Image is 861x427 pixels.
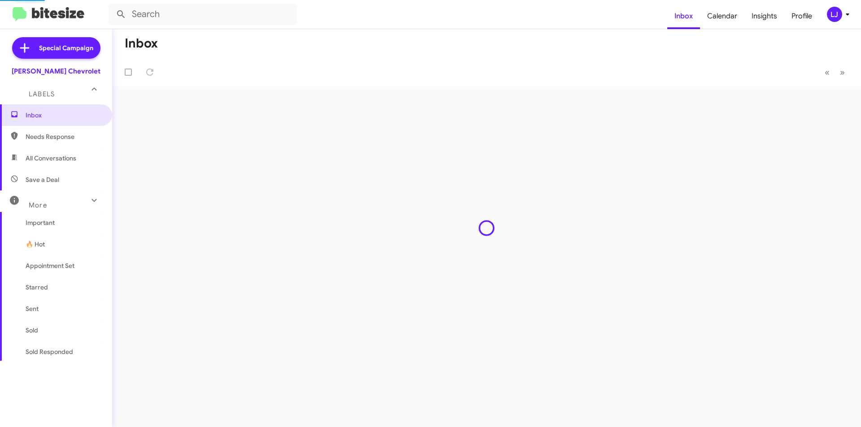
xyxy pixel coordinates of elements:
[26,154,76,163] span: All Conversations
[12,67,100,76] div: [PERSON_NAME] Chevrolet
[827,7,842,22] div: LJ
[744,3,784,29] a: Insights
[784,3,819,29] a: Profile
[125,36,158,51] h1: Inbox
[26,347,73,356] span: Sold Responded
[29,90,55,98] span: Labels
[667,3,700,29] a: Inbox
[840,67,845,78] span: »
[26,240,45,249] span: 🔥 Hot
[26,261,74,270] span: Appointment Set
[26,132,102,141] span: Needs Response
[26,326,38,335] span: Sold
[819,7,851,22] button: LJ
[12,37,100,59] a: Special Campaign
[26,304,39,313] span: Sent
[29,201,47,209] span: More
[26,283,48,292] span: Starred
[26,218,102,227] span: Important
[26,175,59,184] span: Save a Deal
[820,63,850,82] nav: Page navigation example
[39,43,93,52] span: Special Campaign
[109,4,297,25] input: Search
[835,63,850,82] button: Next
[825,67,830,78] span: «
[700,3,744,29] a: Calendar
[819,63,835,82] button: Previous
[26,111,102,120] span: Inbox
